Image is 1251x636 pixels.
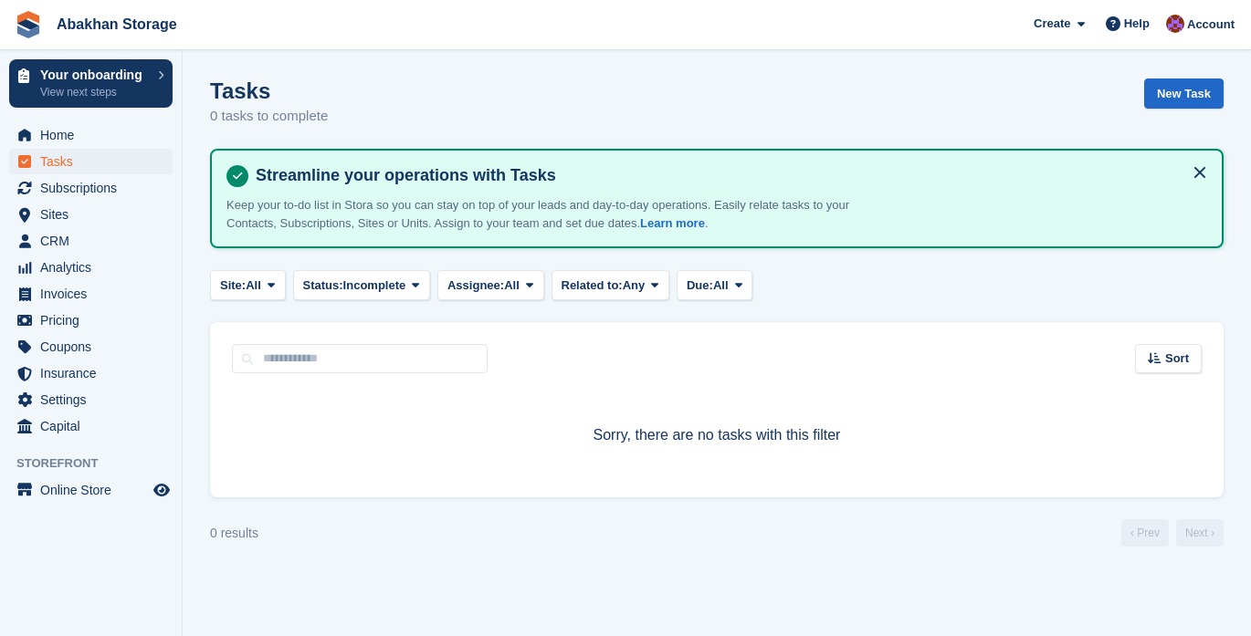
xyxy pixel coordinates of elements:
span: Pricing [40,308,150,333]
div: 0 results [210,524,258,543]
a: Your onboarding View next steps [9,59,173,108]
a: menu [9,175,173,201]
span: All [713,276,729,295]
a: menu [9,281,173,307]
span: Online Store [40,477,150,503]
p: View next steps [40,84,149,100]
a: menu [9,413,173,439]
a: New Task [1144,78,1224,109]
nav: Page [1118,519,1227,547]
span: Tasks [40,149,150,174]
p: Keep your to-do list in Stora so you can stay on top of your leads and day-to-day operations. Eas... [226,196,866,232]
button: Assignee: All [437,270,544,300]
span: Coupons [40,334,150,360]
button: Status: Incomplete [293,270,430,300]
a: Next [1176,519,1224,547]
p: 0 tasks to complete [210,106,328,127]
span: Status: [303,276,343,295]
span: Sites [40,202,150,227]
a: menu [9,477,173,503]
img: stora-icon-8386f47178a22dfd0bd8f6a31ec36ba5ce8667c1dd55bd0f319d3a0aa187defe.svg [15,11,42,38]
button: Due: All [677,270,752,300]
span: Help [1124,15,1150,33]
span: All [504,276,520,295]
span: Storefront [16,454,182,473]
p: Your onboarding [40,68,149,81]
span: Assignee: [447,276,504,295]
a: menu [9,255,173,280]
span: Any [623,276,646,295]
span: Sort [1165,349,1189,368]
span: Incomplete [343,276,406,295]
span: CRM [40,228,150,254]
button: Related to: Any [552,270,669,300]
span: Due: [687,276,713,295]
span: Subscriptions [40,175,150,201]
p: Sorry, there are no tasks with this filter [232,424,1202,446]
a: Preview store [151,479,173,501]
a: menu [9,308,173,333]
span: Related to: [562,276,623,295]
a: menu [9,360,173,386]
a: menu [9,202,173,227]
span: Analytics [40,255,150,280]
a: menu [9,228,173,254]
span: Create [1034,15,1070,33]
span: Invoices [40,281,150,307]
a: Abakhan Storage [49,9,184,39]
a: menu [9,387,173,412]
a: Previous [1121,519,1169,547]
span: Insurance [40,360,150,386]
span: Settings [40,387,150,412]
a: menu [9,334,173,360]
a: menu [9,122,173,148]
span: All [246,276,261,295]
span: Capital [40,413,150,439]
span: Home [40,122,150,148]
a: Learn more [640,216,705,230]
button: Site: All [210,270,286,300]
img: William Abakhan [1166,15,1184,33]
h4: Streamline your operations with Tasks [248,165,1207,186]
h1: Tasks [210,78,328,103]
span: Site: [220,276,246,295]
a: menu [9,149,173,174]
span: Account [1187,16,1235,34]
